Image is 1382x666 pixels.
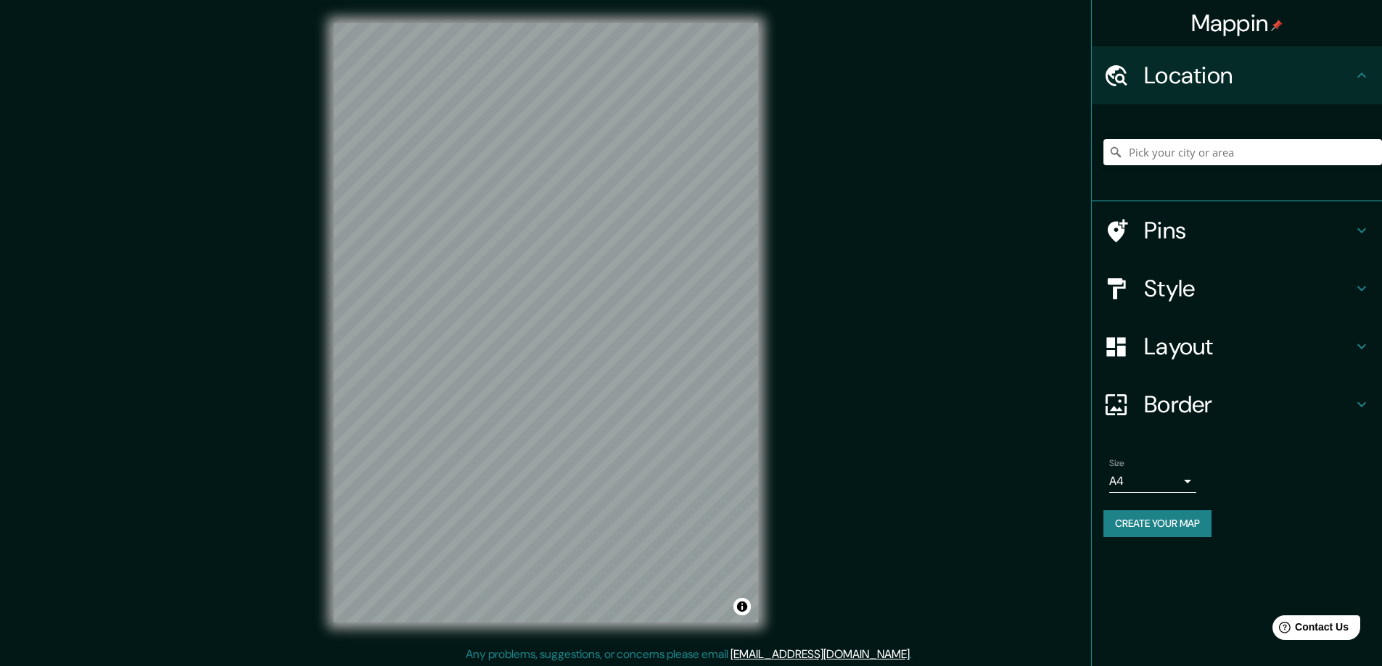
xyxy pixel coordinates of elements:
[466,646,912,663] p: Any problems, suggestions, or concerns please email .
[1144,216,1353,245] h4: Pins
[912,646,914,663] div: .
[914,646,917,663] div: .
[1103,139,1382,165] input: Pick your city or area
[1092,375,1382,433] div: Border
[731,646,910,662] a: [EMAIL_ADDRESS][DOMAIN_NAME]
[733,598,751,615] button: Toggle attribution
[1144,390,1353,419] h4: Border
[334,23,758,623] canvas: Map
[1253,609,1366,650] iframe: Help widget launcher
[1103,510,1212,537] button: Create your map
[1109,457,1124,470] label: Size
[1092,46,1382,104] div: Location
[1144,332,1353,361] h4: Layout
[1092,259,1382,317] div: Style
[1271,20,1283,31] img: pin-icon.png
[1109,470,1196,493] div: A4
[1191,9,1283,38] h4: Mappin
[1144,274,1353,303] h4: Style
[1144,61,1353,90] h4: Location
[1092,317,1382,375] div: Layout
[1092,201,1382,259] div: Pins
